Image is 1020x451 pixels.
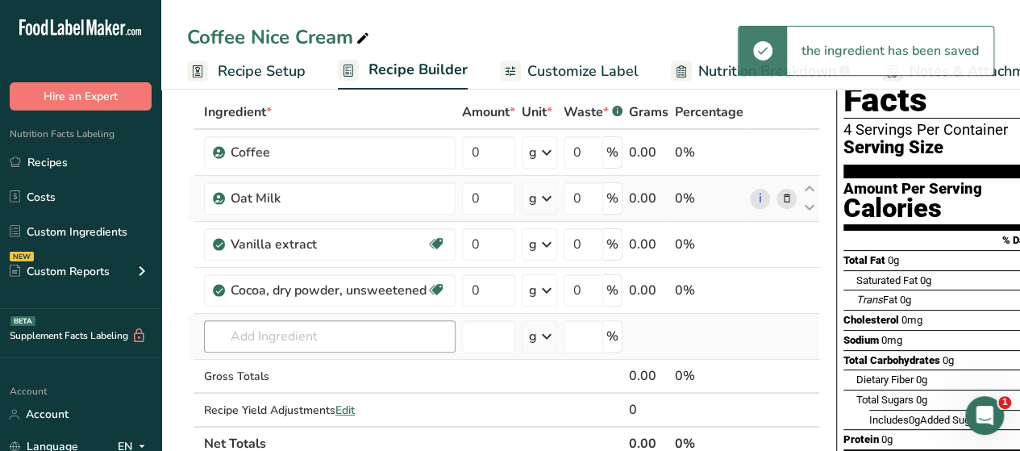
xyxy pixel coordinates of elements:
span: Nutrition Breakdown [698,61,836,82]
div: Recipe Yield Adjustments [204,402,456,419]
span: 0g [916,374,927,386]
span: Customize Label [527,61,639,82]
a: Customize Label [500,53,639,90]
div: g [529,235,537,254]
span: Total Sugars [856,394,914,406]
div: Coffee [231,143,432,162]
span: Recipe Builder [368,59,468,81]
div: the ingredient has been saved [787,27,993,75]
span: Percentage [675,102,743,122]
span: 0g [916,394,927,406]
span: Total Carbohydrates [843,354,940,366]
span: 1 [998,396,1011,409]
span: 0g [920,274,931,286]
div: 0.00 [629,189,668,208]
div: 0% [675,189,743,208]
span: Amount [462,102,515,122]
div: 0 [629,400,668,420]
span: Recipe Setup [218,61,306,82]
div: 0% [675,235,743,254]
span: Saturated Fat [856,274,918,286]
span: Sodium [843,334,879,346]
div: Oat Milk [231,189,432,208]
span: Ingredient [204,102,272,122]
a: Nutrition Breakdown [671,53,850,90]
div: 0.00 [629,281,668,300]
div: BETA [10,316,35,326]
span: Total Fat [843,254,885,266]
button: Hire an Expert [10,82,152,111]
div: Gross Totals [204,368,456,385]
div: 0.00 [629,235,668,254]
div: g [529,143,537,162]
div: Calories [843,197,982,220]
div: Coffee Nice Cream [187,23,373,52]
div: Vanilla extract [231,235,427,254]
span: 0g [900,294,911,306]
div: g [529,327,537,346]
span: 0mg [881,334,902,346]
span: Grams [629,102,668,122]
span: 0g [888,254,899,266]
div: NEW [10,252,34,261]
i: Trans [856,294,883,306]
div: Amount Per Serving [843,182,982,197]
span: Dietary Fiber [856,374,914,386]
span: 0mg [901,314,922,326]
span: Includes Added Sugars [869,414,985,426]
span: Fat [856,294,897,306]
div: g [529,189,537,208]
span: Unit [522,102,552,122]
iframe: Intercom live chat [965,396,1004,435]
div: Cocoa, dry powder, unsweetened [231,281,427,300]
div: Custom Reports [10,263,110,280]
div: Waste [564,102,622,122]
div: 0.00 [629,366,668,386]
div: g [529,281,537,300]
span: 0g [881,433,893,445]
a: Recipe Setup [187,53,306,90]
input: Add Ingredient [204,320,456,353]
div: 0% [675,143,743,162]
span: 0g [909,414,920,426]
div: 0% [675,366,743,386]
span: Cholesterol [843,314,899,326]
span: Serving Size [843,138,943,158]
span: 0g [943,354,954,366]
a: i [750,189,770,209]
span: Protein [843,433,879,445]
div: 0% [675,281,743,300]
a: Recipe Builder [338,52,468,90]
span: Edit [335,403,355,418]
div: 0.00 [629,143,668,162]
